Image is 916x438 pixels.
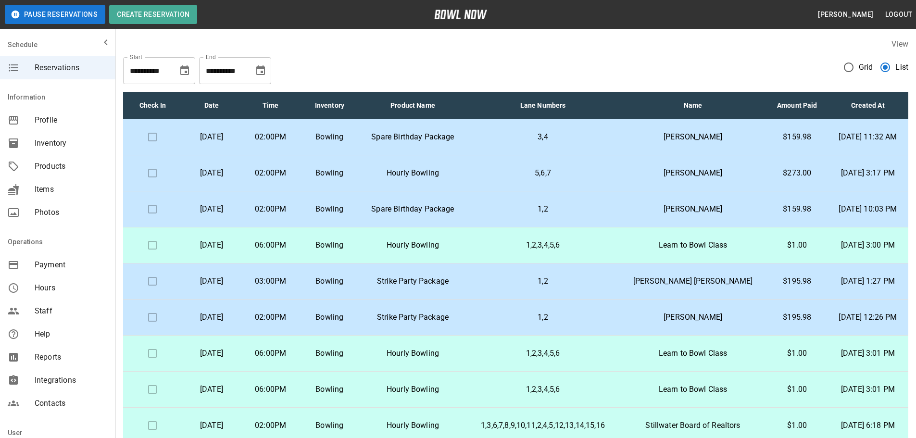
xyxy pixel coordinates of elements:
span: Reservations [35,62,108,74]
p: 5,6,7 [474,167,611,179]
button: Choose date, selected date is Oct 1, 2025 [175,61,194,80]
p: [DATE] 3:00 PM [835,239,901,251]
p: 06:00PM [249,384,292,395]
p: Strike Party Package [367,275,459,287]
p: [DATE] 3:01 PM [835,348,901,359]
p: Spare Birthday Package [367,203,459,215]
span: List [895,62,908,73]
p: Hourly Bowling [367,420,459,431]
p: 1,2 [474,312,611,323]
p: 02:00PM [249,167,292,179]
span: Reports [35,351,108,363]
button: [PERSON_NAME] [814,6,877,24]
p: $1.00 [774,239,820,251]
p: $1.00 [774,420,820,431]
th: Check In [123,92,182,119]
th: Product Name [359,92,467,119]
span: Profile [35,114,108,126]
p: [DATE] 3:01 PM [835,384,901,395]
p: [DATE] [190,348,234,359]
p: $273.00 [774,167,820,179]
p: [DATE] [190,131,234,143]
p: Bowling [308,384,351,395]
p: Strike Party Package [367,312,459,323]
button: Logout [881,6,916,24]
p: Bowling [308,275,351,287]
span: Items [35,184,108,195]
span: Products [35,161,108,172]
p: $1.00 [774,384,820,395]
label: View [891,39,908,49]
p: [DATE] [190,384,234,395]
th: Date [182,92,241,119]
p: 02:00PM [249,420,292,431]
p: [DATE] [190,312,234,323]
p: 1,2 [474,275,611,287]
p: Hourly Bowling [367,239,459,251]
span: Payment [35,259,108,271]
p: 06:00PM [249,239,292,251]
p: $159.98 [774,203,820,215]
p: Bowling [308,312,351,323]
p: Hourly Bowling [367,167,459,179]
p: Bowling [308,420,351,431]
p: [DATE] 6:18 PM [835,420,901,431]
span: Hours [35,282,108,294]
p: 03:00PM [249,275,292,287]
p: [DATE] 1:27 PM [835,275,901,287]
button: Choose date, selected date is Nov 1, 2025 [251,61,270,80]
p: $159.98 [774,131,820,143]
p: 1,2 [474,203,611,215]
p: $1.00 [774,348,820,359]
p: [DATE] [190,203,234,215]
p: Learn to Bowl Class [627,384,759,395]
span: Integrations [35,375,108,386]
p: Bowling [308,348,351,359]
p: Hourly Bowling [367,384,459,395]
p: 1,2,3,4,5,6 [474,348,611,359]
p: Bowling [308,239,351,251]
p: Learn to Bowl Class [627,348,759,359]
p: Bowling [308,167,351,179]
p: [PERSON_NAME] [627,312,759,323]
p: Bowling [308,203,351,215]
p: 1,3,6,7,8,9,10,11,2,4,5,12,13,14,15,16 [474,420,611,431]
p: Hourly Bowling [367,348,459,359]
button: Pause Reservations [5,5,105,24]
span: Photos [35,207,108,218]
p: 1,2,3,4,5,6 [474,239,611,251]
p: [DATE] [190,420,234,431]
p: [DATE] [190,167,234,179]
th: Inventory [300,92,359,119]
p: [PERSON_NAME] [PERSON_NAME] [627,275,759,287]
p: 1,2,3,4,5,6 [474,384,611,395]
p: 06:00PM [249,348,292,359]
p: [DATE] 10:03 PM [835,203,901,215]
th: Time [241,92,300,119]
th: Lane Numbers [466,92,619,119]
p: $195.98 [774,275,820,287]
button: Create Reservation [109,5,197,24]
p: 3,4 [474,131,611,143]
span: Grid [859,62,873,73]
p: 02:00PM [249,131,292,143]
img: logo [434,10,487,19]
p: [PERSON_NAME] [627,167,759,179]
p: Bowling [308,131,351,143]
p: Spare Birthday Package [367,131,459,143]
p: 02:00PM [249,312,292,323]
span: Inventory [35,138,108,149]
th: Created At [828,92,908,119]
p: $195.98 [774,312,820,323]
p: [PERSON_NAME] [627,203,759,215]
p: [DATE] [190,275,234,287]
th: Amount Paid [766,92,828,119]
p: [DATE] [190,239,234,251]
span: Staff [35,305,108,317]
p: Learn to Bowl Class [627,239,759,251]
th: Name [619,92,767,119]
span: Help [35,328,108,340]
p: Stillwater Board of Realtors [627,420,759,431]
span: Contacts [35,398,108,409]
p: [DATE] 12:26 PM [835,312,901,323]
